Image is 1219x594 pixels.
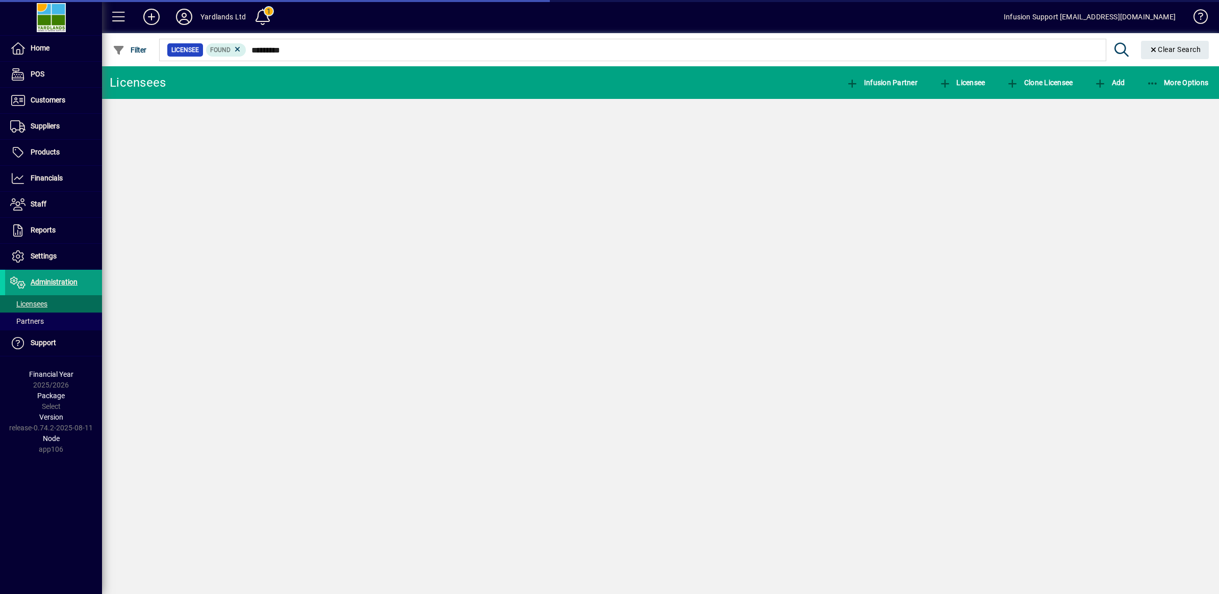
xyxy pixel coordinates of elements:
[844,73,920,92] button: Infusion Partner
[31,200,46,208] span: Staff
[936,73,988,92] button: Licensee
[5,36,102,61] a: Home
[5,114,102,139] a: Suppliers
[10,317,44,325] span: Partners
[200,9,246,25] div: Yardlands Ltd
[1149,45,1201,54] span: Clear Search
[5,313,102,330] a: Partners
[206,43,246,57] mat-chip: Found Status: Found
[1091,73,1127,92] button: Add
[1094,79,1125,87] span: Add
[43,434,60,443] span: Node
[5,166,102,191] a: Financials
[846,79,918,87] span: Infusion Partner
[29,370,73,378] span: Financial Year
[5,62,102,87] a: POS
[31,122,60,130] span: Suppliers
[5,218,102,243] a: Reports
[5,330,102,356] a: Support
[939,79,985,87] span: Licensee
[1147,79,1209,87] span: More Options
[110,41,149,59] button: Filter
[1006,79,1073,87] span: Clone Licensee
[31,278,78,286] span: Administration
[171,45,199,55] span: Licensee
[31,148,60,156] span: Products
[31,226,56,234] span: Reports
[5,244,102,269] a: Settings
[39,413,63,421] span: Version
[31,174,63,182] span: Financials
[1141,41,1209,59] button: Clear
[31,44,49,52] span: Home
[210,46,231,54] span: Found
[1004,9,1176,25] div: Infusion Support [EMAIL_ADDRESS][DOMAIN_NAME]
[10,300,47,308] span: Licensees
[31,339,56,347] span: Support
[31,96,65,104] span: Customers
[5,88,102,113] a: Customers
[31,252,57,260] span: Settings
[135,8,168,26] button: Add
[168,8,200,26] button: Profile
[5,295,102,313] a: Licensees
[1004,73,1075,92] button: Clone Licensee
[113,46,147,54] span: Filter
[37,392,65,400] span: Package
[5,140,102,165] a: Products
[1144,73,1211,92] button: More Options
[5,192,102,217] a: Staff
[1186,2,1206,35] a: Knowledge Base
[31,70,44,78] span: POS
[110,74,166,91] div: Licensees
